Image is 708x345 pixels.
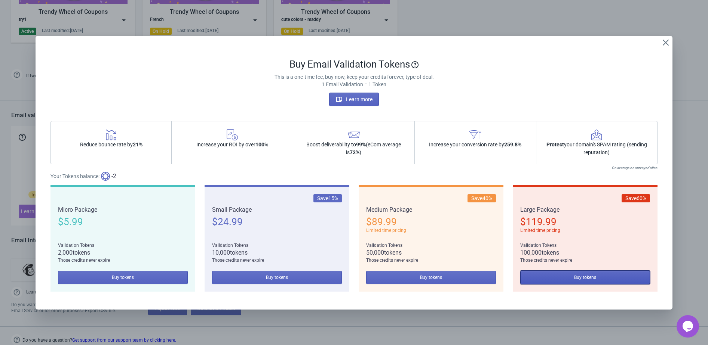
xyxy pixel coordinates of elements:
div: Save 60 % [622,194,650,202]
span: 50,000 tokens [366,248,496,257]
div: On average on surveyed sites [50,164,658,172]
span: Increase your ROI by over [196,141,268,149]
span: Medium Package [366,205,496,214]
span: Small Package [212,205,342,214]
span: $ 5.99 [58,216,83,227]
span: Those credits never expire [366,257,496,263]
div: Buy Email Validation Tokens [50,58,658,70]
span: 100,000 tokens [520,248,650,257]
span: Limited time pricing [366,227,406,233]
p: 1 Email Validation = 1 Token [50,81,658,88]
img: buyEmailTokens-1.svg [105,129,117,141]
strong: 72% [350,149,359,155]
button: Buy tokens [58,271,188,284]
button: Learn more [329,93,379,106]
strong: 21% [133,142,142,147]
span: Validation Tokens [212,242,342,248]
button: Close [659,36,672,49]
img: tokens.svg [101,172,110,181]
p: This is a one-time fee, buy now, keep your credits forever, type of deal. [50,73,658,81]
span: Large Package [520,205,650,214]
span: 2,000 tokens [58,248,188,257]
strong: Protect [546,142,564,147]
img: buyEmailTokens-4.svg [469,129,481,141]
span: Limited time pricing [520,227,560,233]
span: Micro Package [58,205,188,214]
span: $ 24.99 [212,216,243,227]
span: Buy tokens [266,274,288,280]
img: buyEmailTokens-2.svg [226,129,238,141]
span: your domain's SPAM rating (sending reputation) [544,141,650,156]
div: Save 40 % [468,194,496,202]
span: Learn more [335,96,373,103]
div: Your Tokens balance: [50,172,658,181]
span: Those credits never expire [520,257,650,263]
span: Validation Tokens [58,242,188,248]
iframe: chat widget [677,315,701,338]
span: Those credits never expire [212,257,342,263]
span: Buy tokens [574,274,596,280]
span: Increase your conversion rate by [429,141,521,149]
button: Buy tokens [366,271,496,284]
span: Validation Tokens [366,242,496,248]
span: Reduce bounce rate by [80,141,142,149]
span: Buy tokens [420,274,442,280]
strong: 99% [356,142,366,147]
span: $ 89.99 [366,216,397,227]
span: Boost deliverability to (eCom average is ) [301,141,407,156]
span: Those credits never expire [58,257,188,263]
img: buyEmailTokens-5.svg [591,129,603,141]
img: buyEmailTokens-3.svg [348,129,360,141]
div: Save 15 % [313,194,342,202]
strong: 259.8% [504,142,521,147]
span: -2 [111,172,116,181]
span: 10,000 tokens [212,248,342,257]
span: Validation Tokens [520,242,650,248]
strong: 100% [255,142,268,147]
span: Buy tokens [112,274,134,280]
button: Buy tokens [212,271,342,284]
span: $ 119.99 [520,216,557,227]
button: Buy tokens [520,271,650,284]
